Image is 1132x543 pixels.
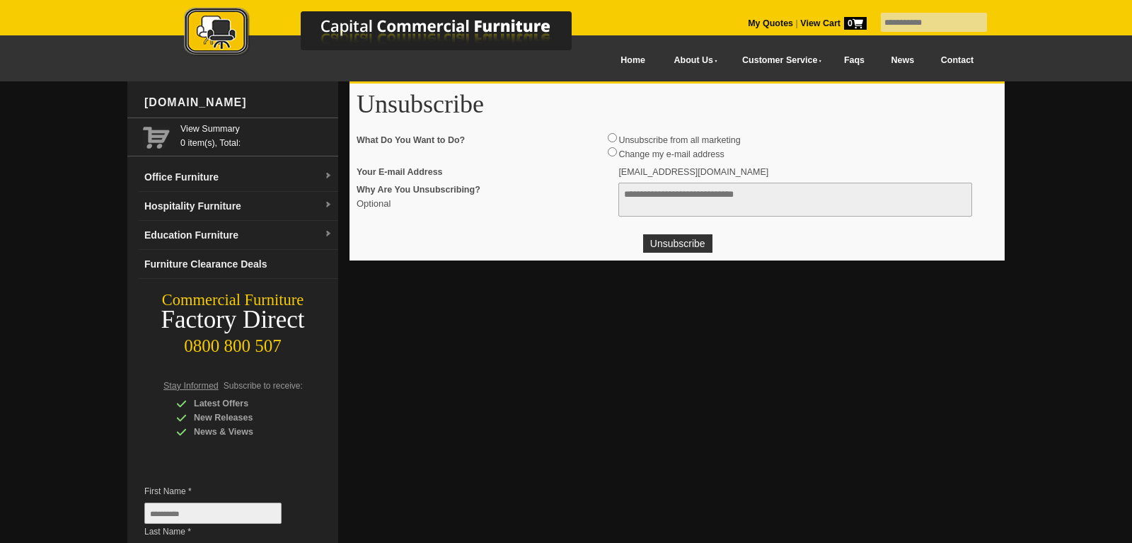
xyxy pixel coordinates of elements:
div: [DOMAIN_NAME] [139,81,338,124]
a: Faqs [831,45,878,76]
h1: Unsubscribe [357,91,1012,118]
span: Your E-mail Address [357,165,611,179]
a: Capital Commercial Furniture Logo [145,7,640,63]
span: Stay Informed [163,381,219,391]
span: Last Name * [144,525,303,539]
div: [EMAIL_ADDRESS][DOMAIN_NAME] [618,164,1012,181]
a: Office Furnituredropdown [139,163,338,192]
a: Customer Service [727,45,831,76]
input: What Do You Want to Do? [608,147,617,156]
img: dropdown [324,172,333,181]
input: What Do You Want to Do? [608,133,617,142]
a: View Summary [180,122,333,136]
div: News & Views [176,425,311,439]
span: First Name * [144,484,303,498]
span: Why Are You Unsubscribing? [357,183,611,197]
strong: View Cart [800,18,867,28]
div: Latest Offers [176,396,311,411]
label: Change my e-mail address [618,149,724,159]
a: Furniture Clearance Deals [139,250,338,279]
a: Education Furnituredropdown [139,221,338,250]
a: My Quotes [748,18,793,28]
span: 0 [844,17,867,30]
textarea: Why Are You Unsubscribing? [618,183,972,217]
a: Contact [928,45,987,76]
a: View Cart0 [798,18,867,28]
div: Factory Direct [127,310,338,330]
button: Unsubscribe [643,234,712,253]
input: First Name * [144,503,282,524]
img: dropdown [324,230,333,239]
label: Unsubscribe from all marketing [618,135,740,145]
div: Commercial Furniture [127,290,338,310]
a: News [878,45,928,76]
span: 0 item(s), Total: [180,122,333,148]
span: What Do You Want to Do? [357,133,611,147]
div: 0800 800 507 [127,329,338,356]
img: dropdown [324,201,333,210]
div: New Releases [176,411,311,425]
a: Hospitality Furnituredropdown [139,192,338,221]
a: About Us [659,45,727,76]
span: Optional [357,197,611,211]
img: Capital Commercial Furniture Logo [145,7,640,59]
span: Subscribe to receive: [224,381,303,391]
